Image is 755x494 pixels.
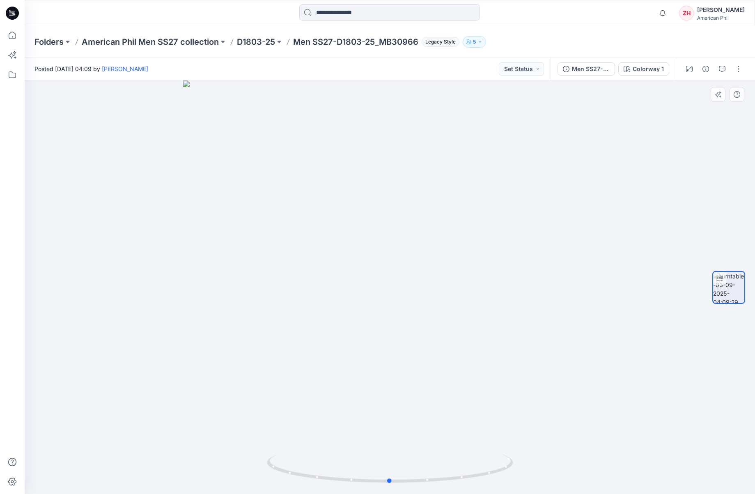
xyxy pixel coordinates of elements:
div: [PERSON_NAME] [697,5,745,15]
a: D1803-25 [237,36,275,48]
p: Men SS27-D1803-25_MB30966 [293,36,418,48]
a: [PERSON_NAME] [102,65,148,72]
div: ZH [679,6,694,21]
a: American Phil Men SS27 collection [82,36,219,48]
button: Men SS27-D1803-25_MB30966 [558,62,615,76]
img: turntable-03-09-2025-04:09:29 [713,272,744,303]
button: Colorway 1 [618,62,669,76]
p: 5 [473,37,476,46]
div: American Phil [697,15,745,21]
div: Men SS27-D1803-25_MB30966 [572,64,610,74]
button: 5 [463,36,486,48]
div: Colorway 1 [633,64,664,74]
span: Posted [DATE] 04:09 by [34,64,148,73]
a: Folders [34,36,64,48]
span: Legacy Style [422,37,459,47]
button: Legacy Style [418,36,459,48]
button: Details [699,62,712,76]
